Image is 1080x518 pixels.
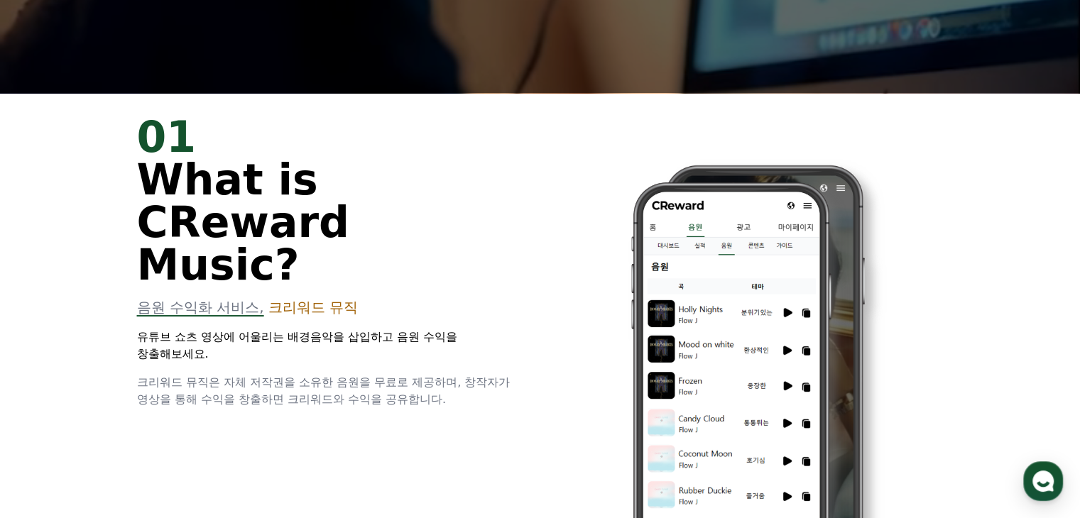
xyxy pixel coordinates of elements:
[137,299,264,316] span: 음원 수익화 서비스,
[137,375,511,406] span: 크리워드 뮤직은 자체 저작권을 소유한 음원을 무료로 제공하며, 창작자가 영상을 통해 수익을 창출하면 크리워드와 수익을 공유합니다.
[268,299,358,316] span: 크리워드 뮤직
[45,421,53,433] span: 홈
[137,155,349,290] span: What is CReward Music?
[137,329,523,363] p: 유튜브 쇼츠 영상에 어울리는 배경음악을 삽입하고 음원 수익을 창출해보세요.
[130,422,147,434] span: 대화
[137,116,523,158] div: 01
[219,421,236,433] span: 설정
[94,400,183,436] a: 대화
[183,400,273,436] a: 설정
[4,400,94,436] a: 홈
